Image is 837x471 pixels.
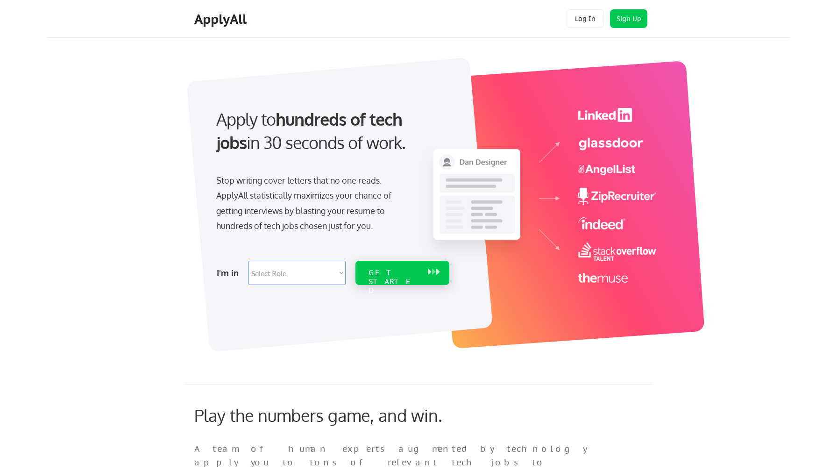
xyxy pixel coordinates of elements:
div: Apply to in 30 seconds of work. [216,107,446,155]
div: I'm in [217,265,243,280]
div: Stop writing cover letters that no one reads. ApplyAll statistically maximizes your chance of get... [216,173,408,234]
div: ApplyAll [194,11,249,27]
button: Sign Up [610,9,647,28]
div: GET STARTED [369,268,418,295]
button: Log In [567,9,604,28]
div: Play the numbers game, and win. [194,405,484,425]
strong: hundreds of tech jobs [216,108,406,153]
